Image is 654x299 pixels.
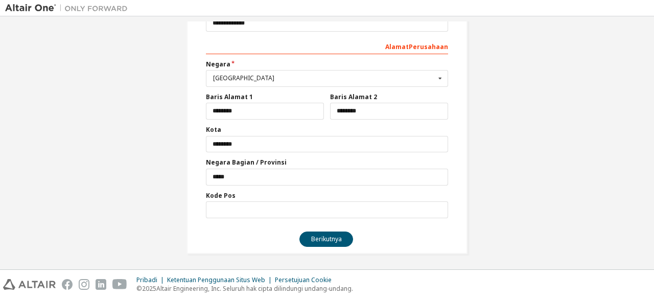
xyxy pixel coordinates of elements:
button: Berikutnya [299,232,353,247]
font: Persetujuan Cookie [275,275,332,284]
font: Baris Alamat 2 [330,93,377,101]
font: Altair Engineering, Inc. Seluruh hak cipta dilindungi undang-undang. [156,284,353,293]
img: Altair Satu [5,3,133,13]
font: Negara Bagian / Provinsi [206,158,287,167]
font: © [136,284,142,293]
font: 2025 [142,284,156,293]
font: Berikutnya [311,235,342,243]
font: Pribadi [136,275,157,284]
font: Perusahaan [409,42,448,51]
font: [GEOGRAPHIC_DATA] [213,74,274,82]
img: altair_logo.svg [3,279,56,290]
font: Alamat [385,42,409,51]
img: youtube.svg [112,279,127,290]
img: linkedin.svg [96,279,106,290]
font: Kota [206,125,221,134]
font: Baris Alamat 1 [206,93,253,101]
font: Ketentuan Penggunaan Situs Web [167,275,265,284]
img: instagram.svg [79,279,89,290]
img: facebook.svg [62,279,73,290]
font: Negara [206,60,230,68]
font: Kode Pos [206,191,236,200]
